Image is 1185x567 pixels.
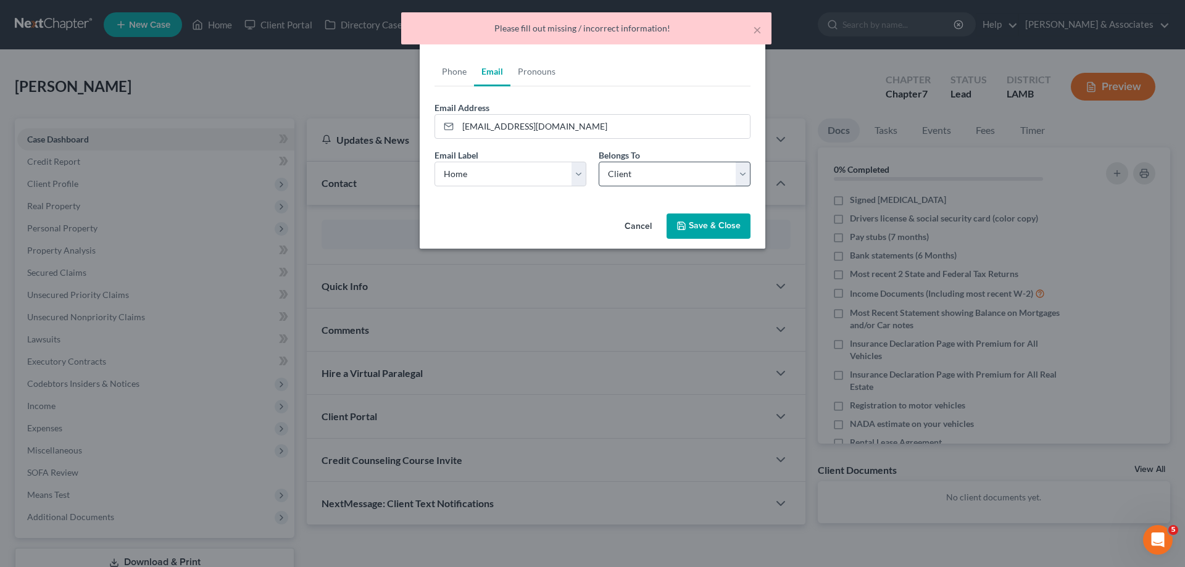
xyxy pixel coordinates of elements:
[474,57,510,86] a: Email
[1143,525,1173,555] iframe: Intercom live chat
[599,150,640,160] span: Belongs To
[615,215,662,239] button: Cancel
[458,115,750,138] input: Email Address
[434,101,489,114] label: Email Address
[753,22,762,37] button: ×
[510,57,563,86] a: Pronouns
[434,57,474,86] a: Phone
[667,213,750,239] button: Save & Close
[411,22,762,35] div: Please fill out missing / incorrect information!
[1168,525,1178,535] span: 5
[434,149,478,162] label: Email Label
